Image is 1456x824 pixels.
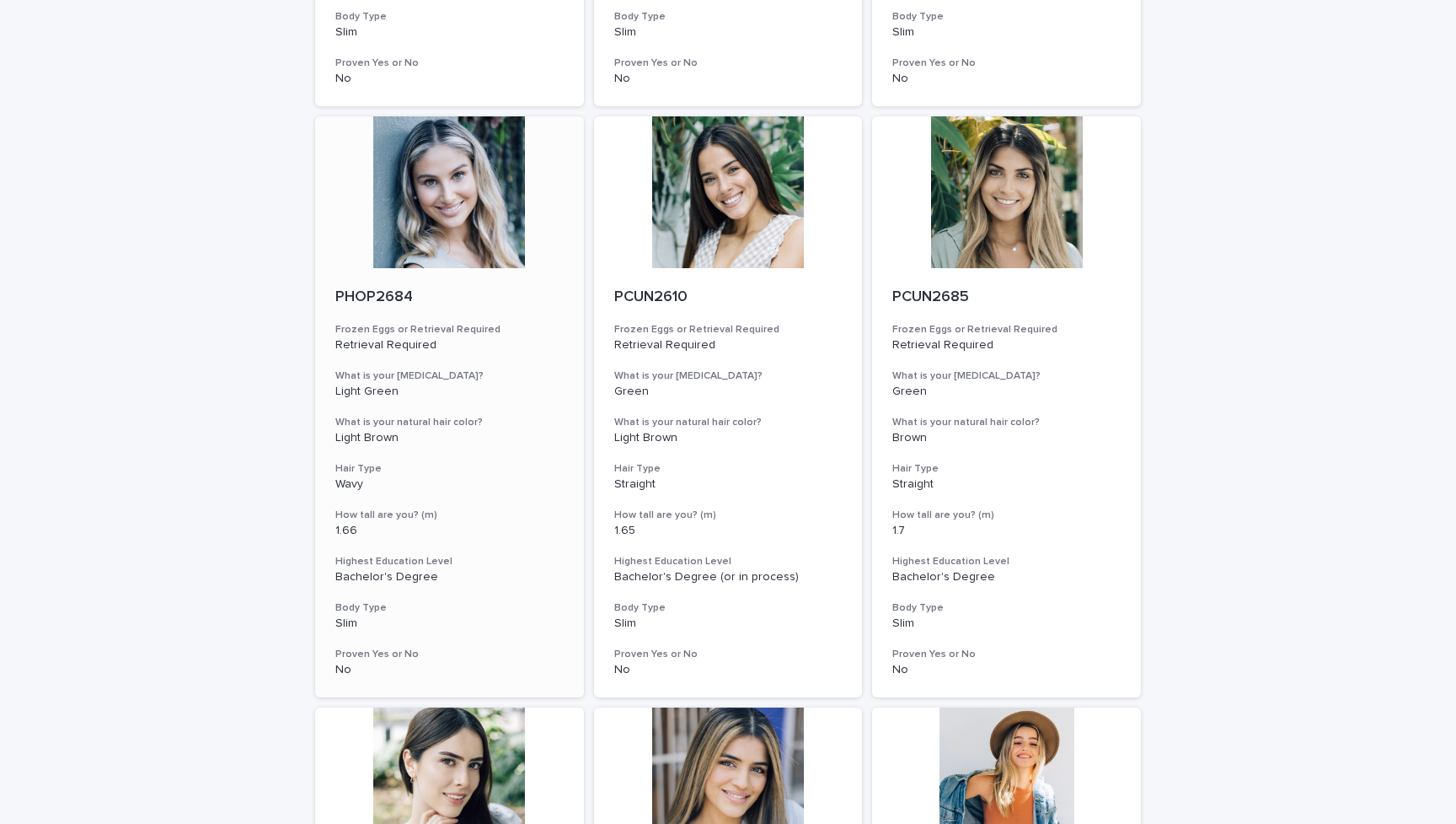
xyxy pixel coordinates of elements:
p: No [614,72,843,86]
h3: Hair Type [614,462,843,476]
p: Straight [614,477,843,492]
h3: Body Type [892,601,1121,615]
h3: Body Type [335,10,564,24]
h3: Highest Education Level [335,555,564,568]
a: PHOP2684Frozen Eggs or Retrieval RequiredRetrieval RequiredWhat is your [MEDICAL_DATA]?Light Gree... [315,116,584,698]
h3: What is your [MEDICAL_DATA]? [892,369,1121,383]
h3: Hair Type [335,462,564,476]
h3: What is your [MEDICAL_DATA]? [614,369,843,383]
p: Retrieval Required [614,338,843,353]
p: No [614,663,843,677]
h3: Proven Yes or No [335,57,564,70]
h3: What is your natural hair color? [335,416,564,429]
p: Wavy [335,477,564,492]
p: Light Brown [614,431,843,445]
h3: What is your natural hair color? [892,416,1121,429]
h3: How tall are you? (m) [614,509,843,522]
p: PCUN2610 [614,288,843,307]
h3: Body Type [614,10,843,24]
p: Brown [892,431,1121,445]
p: No [892,663,1121,677]
p: Slim [614,25,843,40]
h3: What is your [MEDICAL_DATA]? [335,369,564,383]
h3: Proven Yes or No [892,648,1121,661]
p: Slim [335,25,564,40]
p: Slim [335,617,564,631]
p: 1.65 [614,524,843,538]
h3: Body Type [335,601,564,615]
p: Retrieval Required [892,338,1121,353]
h3: Highest Education Level [892,555,1121,568]
a: PCUN2610Frozen Eggs or Retrieval RequiredRetrieval RequiredWhat is your [MEDICAL_DATA]?GreenWhat ... [594,116,863,698]
p: 1.66 [335,524,564,538]
p: Bachelor's Degree [335,570,564,584]
p: PCUN2685 [892,288,1121,307]
p: Bachelor's Degree (or in process) [614,570,843,584]
p: Slim [892,617,1121,631]
p: Straight [892,477,1121,492]
p: 1.7 [892,524,1121,538]
p: Slim [614,617,843,631]
h3: Highest Education Level [614,555,843,568]
p: Retrieval Required [335,338,564,353]
h3: Proven Yes or No [892,57,1121,70]
p: No [335,663,564,677]
h3: Frozen Eggs or Retrieval Required [892,323,1121,337]
p: Green [614,385,843,399]
p: Light Brown [335,431,564,445]
p: No [892,72,1121,86]
h3: What is your natural hair color? [614,416,843,429]
h3: How tall are you? (m) [892,509,1121,522]
p: PHOP2684 [335,288,564,307]
h3: Frozen Eggs or Retrieval Required [335,323,564,337]
p: Light Green [335,385,564,399]
a: PCUN2685Frozen Eggs or Retrieval RequiredRetrieval RequiredWhat is your [MEDICAL_DATA]?GreenWhat ... [872,116,1141,698]
h3: Body Type [614,601,843,615]
h3: Proven Yes or No [335,648,564,661]
h3: Hair Type [892,462,1121,476]
h3: Proven Yes or No [614,57,843,70]
h3: Body Type [892,10,1121,24]
p: Bachelor's Degree [892,570,1121,584]
h3: Frozen Eggs or Retrieval Required [614,323,843,337]
p: Slim [892,25,1121,40]
p: Green [892,385,1121,399]
h3: Proven Yes or No [614,648,843,661]
h3: How tall are you? (m) [335,509,564,522]
p: No [335,72,564,86]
